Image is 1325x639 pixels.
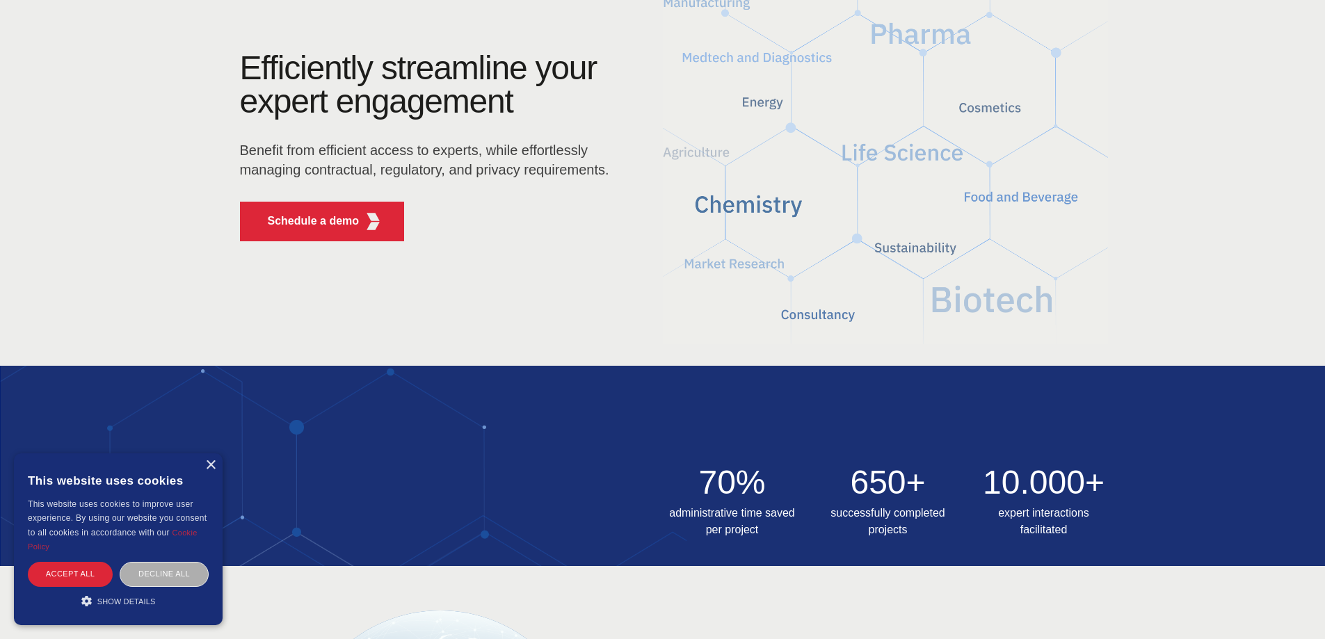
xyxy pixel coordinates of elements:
[28,594,209,608] div: Show details
[120,562,209,586] div: Decline all
[1255,572,1325,639] iframe: Chat Widget
[28,562,113,586] div: Accept all
[28,499,207,537] span: This website uses cookies to improve user experience. By using our website you consent to all coo...
[364,213,382,230] img: KGG Fifth Element RED
[97,597,156,606] span: Show details
[205,460,216,471] div: Close
[240,202,405,241] button: Schedule a demoKGG Fifth Element RED
[28,464,209,497] div: This website uses cookies
[819,505,958,538] h3: successfully completed projects
[663,505,802,538] h3: administrative time saved per project
[240,49,597,120] h1: Efficiently streamline your expert engagement
[663,466,802,499] h2: 70%
[1255,572,1325,639] div: Sohbet Aracı
[268,213,360,229] p: Schedule a demo
[240,140,618,179] p: Benefit from efficient access to experts, while effortlessly managing contractual, regulatory, an...
[974,505,1114,538] h3: expert interactions facilitated
[28,528,198,551] a: Cookie Policy
[974,466,1114,499] h2: 10.000+
[819,466,958,499] h2: 650+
